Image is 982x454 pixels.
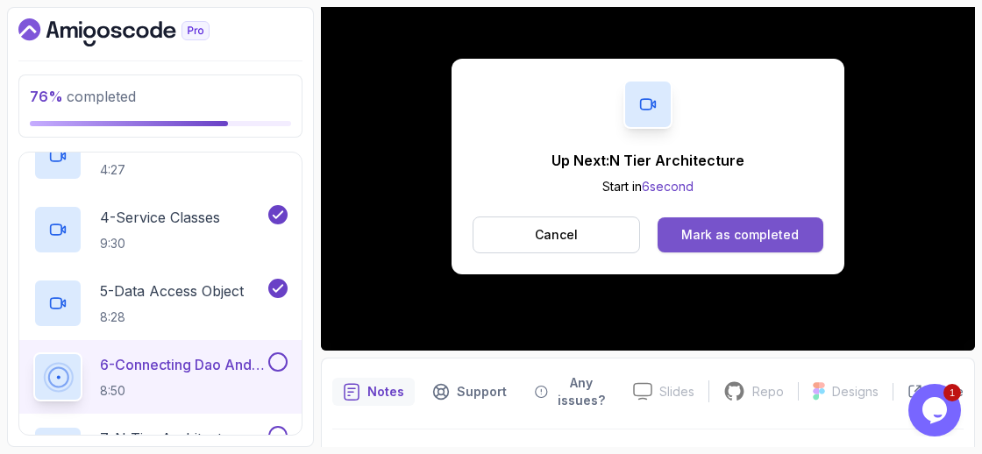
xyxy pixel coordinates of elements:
[33,131,288,181] button: 3-Models4:27
[100,428,245,449] p: 7 - N Tier Architecture
[681,226,799,244] div: Mark as completed
[473,216,640,253] button: Cancel
[100,382,265,400] p: 8:50
[555,374,608,409] p: Any issues?
[100,309,244,326] p: 8:28
[18,18,250,46] a: Dashboard
[893,383,964,401] button: Share
[33,279,288,328] button: 5-Data Access Object8:28
[100,161,162,179] p: 4:27
[535,226,578,244] p: Cancel
[33,352,288,401] button: 6-Connecting Dao And Service8:50
[908,384,964,436] iframe: chat widget
[332,369,415,415] button: notes button
[642,179,694,194] span: 6 second
[100,354,265,375] p: 6 - Connecting Dao And Service
[30,88,136,105] span: completed
[551,150,744,171] p: Up Next: N Tier Architecture
[658,217,823,252] button: Mark as completed
[659,383,694,401] p: Slides
[929,383,964,401] p: Share
[422,369,517,415] button: Support button
[100,235,220,252] p: 9:30
[100,280,244,301] p: 5 - Data Access Object
[752,383,784,401] p: Repo
[100,207,220,228] p: 4 - Service Classes
[832,383,879,401] p: Designs
[33,205,288,254] button: 4-Service Classes9:30
[551,178,744,195] p: Start in
[524,369,619,415] button: Feedback button
[30,88,63,105] span: 76 %
[367,383,404,401] p: Notes
[457,383,507,401] p: Support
